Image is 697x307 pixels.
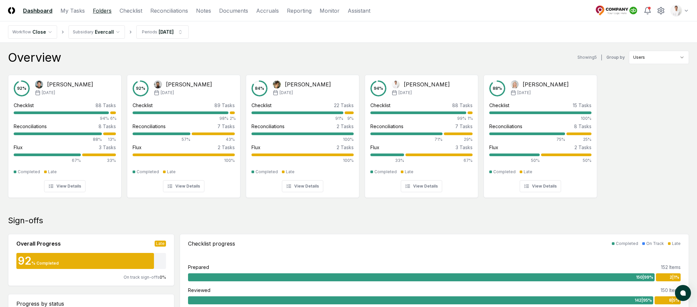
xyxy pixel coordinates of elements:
div: [PERSON_NAME] [166,80,212,88]
img: Arthur Cook [35,80,43,88]
a: Monitor [320,7,340,15]
div: 88 Tasks [452,102,473,109]
div: 98% [133,115,228,121]
div: 13% [103,136,116,142]
span: [DATE] [42,90,55,96]
div: Checklist [133,102,153,109]
div: 75% [489,136,565,142]
span: 8 | 5 % [669,297,679,303]
a: 92%Arthur Cook[PERSON_NAME][DATE]Checklist88 Tasks94%6%Reconciliations8 Tasks88%13%Flux3 Tasks67%... [8,69,122,198]
div: 88 Tasks [96,102,116,109]
div: Flux [14,144,23,151]
div: 3 Tasks [456,144,473,151]
div: 2 Tasks [574,144,591,151]
img: Fausto Lucero [154,80,162,88]
div: Late [672,241,681,247]
a: Dashboard [23,7,52,15]
span: 142 | 95 % [635,297,652,303]
div: [PERSON_NAME] [47,80,93,88]
img: Jane Liu [273,80,281,88]
div: Late [524,169,532,175]
img: d09822cc-9b6d-4858-8d66-9570c114c672_b0bc35f1-fa8e-4ccc-bc23-b02c2d8c2b72.png [671,5,682,16]
a: Documents [219,7,248,15]
div: 89 Tasks [214,102,235,109]
a: Assistant [348,7,370,15]
div: Sign-offs [8,215,689,226]
div: Reconciliations [251,123,285,130]
div: [PERSON_NAME] [285,80,331,88]
div: 8 Tasks [574,123,591,130]
div: 33% [370,158,404,164]
div: Late [167,169,176,175]
div: On Track [646,241,664,247]
div: Reconciliations [133,123,166,130]
div: 25% [566,136,592,142]
img: Logo [8,7,15,14]
span: On track sign-offs [124,275,160,280]
div: 99% [370,115,466,121]
div: 100% [133,158,235,164]
div: [PERSON_NAME] [404,80,450,88]
div: 91% [251,115,343,121]
div: 50% [541,158,591,164]
a: 84%Jane Liu[PERSON_NAME][DATE]Checklist22 Tasks91%9%Reconciliations2 Tasks100%Flux2 Tasks100%Comp... [246,69,359,198]
div: Completed [616,241,638,247]
div: Late [48,169,57,175]
a: Checklist [120,7,142,15]
a: 88%Shelby Cooper[PERSON_NAME][DATE]Checklist15 Tasks100%Reconciliations8 Tasks75%25%Flux2 Tasks50... [484,69,597,198]
span: [DATE] [280,90,293,96]
div: 92 [16,256,31,266]
div: 43% [192,136,235,142]
span: 0 % [160,275,166,280]
button: View Details [520,180,561,192]
div: 2 Tasks [218,144,235,151]
div: 22 Tasks [334,102,354,109]
div: Completed [255,169,278,175]
img: Jonas Reyes [392,80,400,88]
div: Completed [493,169,516,175]
div: 1% [468,115,473,121]
a: Reporting [287,7,312,15]
div: Prepared [188,264,209,271]
div: 7 Tasks [217,123,235,130]
label: Group by [606,55,625,59]
span: [DATE] [398,90,412,96]
div: Reconciliations [14,123,47,130]
span: [DATE] [161,90,174,96]
a: Folders [93,7,112,15]
button: Periods[DATE] [136,25,189,39]
div: 94% [14,115,109,121]
div: Reviewed [188,287,210,294]
div: Checklist [489,102,509,109]
div: 2 Tasks [337,144,354,151]
div: 2% [230,115,235,121]
div: Late [286,169,295,175]
div: Showing 5 [577,54,597,60]
button: View Details [401,180,442,192]
div: Flux [370,144,379,151]
div: 152 Items [661,264,681,271]
div: 71% [370,136,443,142]
div: Periods [142,29,157,35]
div: Overall Progress [16,240,61,248]
div: 7 Tasks [455,123,473,130]
div: Completed [18,169,40,175]
div: 88% [14,136,102,142]
div: 8 Tasks [99,123,116,130]
a: My Tasks [60,7,85,15]
div: 15 Tasks [573,102,591,109]
button: atlas-launcher [675,285,691,301]
div: Late [405,169,413,175]
div: 100% [489,115,591,121]
div: Reconciliations [370,123,403,130]
button: View Details [163,180,204,192]
div: 57% [133,136,190,142]
a: Accruals [256,7,279,15]
a: Reconciliations [150,7,188,15]
img: CloseCore Demo logo [595,5,638,16]
div: 3 Tasks [99,144,116,151]
a: Notes [196,7,211,15]
div: 2 Tasks [337,123,354,130]
div: Flux [251,144,260,151]
div: Checklist [251,102,272,109]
